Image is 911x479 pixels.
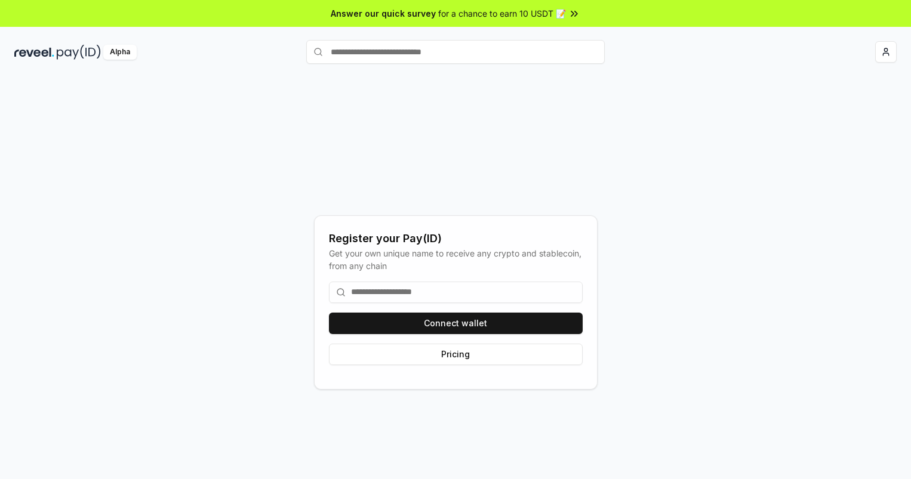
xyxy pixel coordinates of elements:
div: Alpha [103,45,137,60]
button: Connect wallet [329,313,583,334]
img: reveel_dark [14,45,54,60]
span: Answer our quick survey [331,7,436,20]
div: Get your own unique name to receive any crypto and stablecoin, from any chain [329,247,583,272]
img: pay_id [57,45,101,60]
button: Pricing [329,344,583,365]
span: for a chance to earn 10 USDT 📝 [438,7,566,20]
div: Register your Pay(ID) [329,230,583,247]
